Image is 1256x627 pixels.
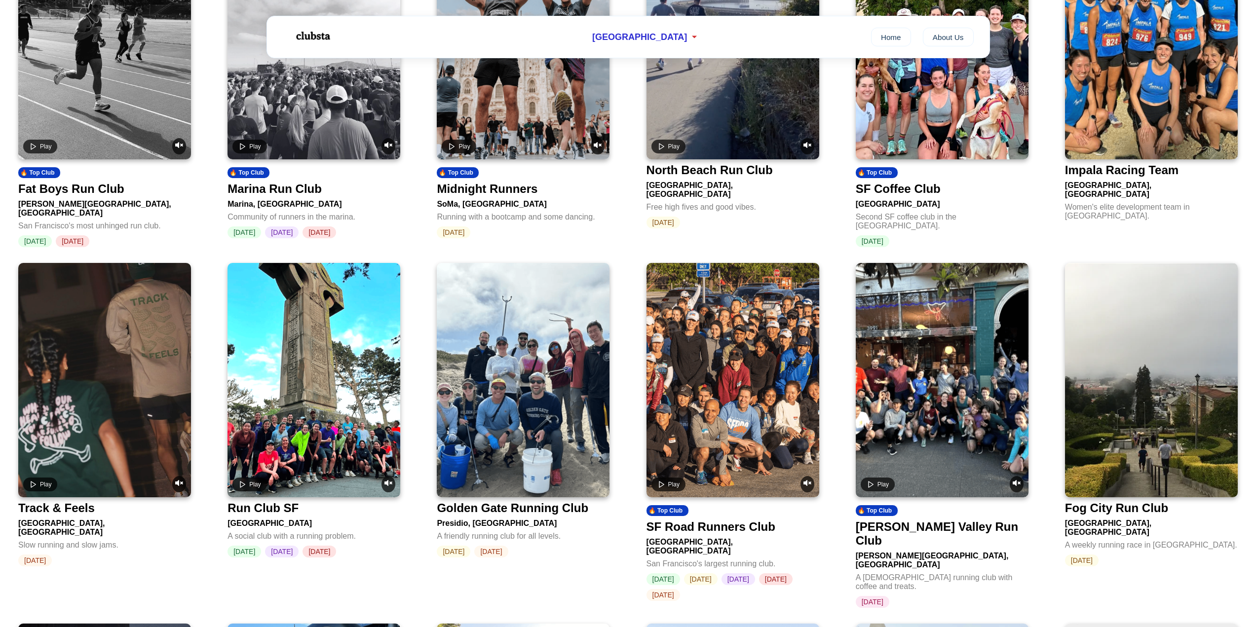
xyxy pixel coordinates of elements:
div: Slow running and slow jams. [18,537,191,550]
span: [DATE] [437,226,470,238]
div: Marina, [GEOGRAPHIC_DATA] [228,196,400,209]
div: Presidio, [GEOGRAPHIC_DATA] [437,515,609,528]
div: Second SF coffee club in the [GEOGRAPHIC_DATA]. [856,209,1028,230]
div: Community of runners in the marina. [228,209,400,221]
a: Home [871,28,911,46]
div: A friendly running club for all levels. [437,528,609,541]
button: Play video [23,140,57,153]
div: Marina Run Club [228,182,322,196]
span: Play [40,481,51,488]
button: Play video [651,140,685,153]
button: Unmute video [1010,476,1024,492]
span: [DATE] [647,217,680,228]
span: [DATE] [856,596,889,608]
div: [GEOGRAPHIC_DATA], [GEOGRAPHIC_DATA] [18,515,191,537]
div: Women's elite development team in [GEOGRAPHIC_DATA]. [1065,199,1238,221]
div: 🔥 Top Club [18,167,60,178]
div: [GEOGRAPHIC_DATA], [GEOGRAPHIC_DATA] [647,534,819,555]
div: 🔥 Top Club [856,167,898,178]
span: [DATE] [437,546,470,557]
div: Fat Boys Run Club [18,182,124,196]
span: Play [249,143,261,150]
button: Play video [232,140,266,153]
div: 🔥 Top Club [228,167,269,178]
div: SF Road Runners Club [647,520,775,534]
img: Golden Gate Running Club [437,263,609,497]
button: Unmute video [172,138,186,154]
span: [DATE] [474,546,508,557]
button: Play video [651,478,685,491]
div: [PERSON_NAME] Valley Run Club [856,520,1025,548]
div: Impala Racing Team [1065,163,1179,177]
span: [DATE] [265,226,299,238]
div: [GEOGRAPHIC_DATA] [856,196,1028,209]
span: Play [40,143,51,150]
div: Run Club SF [228,501,299,515]
div: [GEOGRAPHIC_DATA], [GEOGRAPHIC_DATA] [1065,515,1238,537]
button: Unmute video [800,476,814,492]
div: North Beach Run Club [647,163,773,177]
button: Unmute video [172,476,186,492]
div: 🔥 Top Club [437,167,479,178]
div: SoMa, [GEOGRAPHIC_DATA] [437,196,609,209]
a: Golden Gate Running ClubGolden Gate Running ClubPresidio, [GEOGRAPHIC_DATA]A friendly running clu... [437,263,609,557]
button: Play video [232,478,266,491]
a: Play videoUnmute videoRun Club SF[GEOGRAPHIC_DATA]A social club with a running problem.[DATE][DAT... [228,263,400,557]
span: Play [458,143,470,150]
span: [DATE] [228,226,261,238]
button: Unmute video [591,138,605,154]
span: Play [249,481,261,488]
span: [DATE] [647,589,680,601]
span: [DATE] [303,546,336,557]
button: Unmute video [800,138,814,154]
div: [PERSON_NAME][GEOGRAPHIC_DATA], [GEOGRAPHIC_DATA] [856,548,1028,569]
span: [DATE] [228,546,261,557]
span: Play [668,143,680,150]
div: [GEOGRAPHIC_DATA], [GEOGRAPHIC_DATA] [647,177,819,199]
div: 🔥 Top Club [856,505,898,516]
span: Play [877,481,889,488]
div: A weekly running race in [GEOGRAPHIC_DATA]. [1065,537,1238,550]
a: Fog City Run ClubFog City Run Club[GEOGRAPHIC_DATA], [GEOGRAPHIC_DATA]A weekly running race in [G... [1065,263,1238,566]
div: [GEOGRAPHIC_DATA] [228,515,400,528]
div: SF Coffee Club [856,182,941,196]
button: Play video [861,478,895,491]
span: [DATE] [1065,554,1099,566]
div: Fog City Run Club [1065,501,1168,515]
img: Logo [283,24,342,48]
button: Play video [442,140,476,153]
div: 🔥 Top Club [647,505,688,516]
div: Midnight Runners [437,182,537,196]
div: [PERSON_NAME][GEOGRAPHIC_DATA], [GEOGRAPHIC_DATA] [18,196,191,218]
span: Play [668,481,680,488]
button: Play video [23,478,57,491]
span: [DATE] [56,235,89,247]
span: [DATE] [18,554,52,566]
span: [GEOGRAPHIC_DATA] [592,32,687,42]
span: [DATE] [265,546,299,557]
div: Running with a bootcamp and some dancing. [437,209,609,221]
div: [GEOGRAPHIC_DATA], [GEOGRAPHIC_DATA] [1065,177,1238,199]
div: Track & Feels [18,501,95,515]
div: San Francisco's most unhinged run club. [18,218,191,230]
div: Golden Gate Running Club [437,501,588,515]
button: Unmute video [381,138,395,154]
span: [DATE] [18,235,52,247]
div: Free high fives and good vibes. [647,199,819,212]
span: [DATE] [856,235,889,247]
span: [DATE] [303,226,336,238]
div: San Francisco's largest running club. [647,555,819,568]
a: Play videoUnmute video🔥 Top Club[PERSON_NAME] Valley Run Club[PERSON_NAME][GEOGRAPHIC_DATA], [GEO... [856,263,1028,608]
a: About Us [923,28,974,46]
img: Fog City Run Club [1065,263,1238,497]
a: Play videoUnmute videoTrack & Feels[GEOGRAPHIC_DATA], [GEOGRAPHIC_DATA]Slow running and slow jams... [18,263,191,566]
span: [DATE] [684,573,718,585]
div: A [DEMOGRAPHIC_DATA] running club with coffee and treats. [856,569,1028,591]
span: [DATE] [722,573,755,585]
span: [DATE] [759,573,793,585]
a: Play videoUnmute video🔥 Top ClubSF Road Runners Club[GEOGRAPHIC_DATA], [GEOGRAPHIC_DATA]San Franc... [647,263,819,601]
span: [DATE] [647,573,680,585]
button: Unmute video [381,476,395,492]
div: A social club with a running problem. [228,528,400,541]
